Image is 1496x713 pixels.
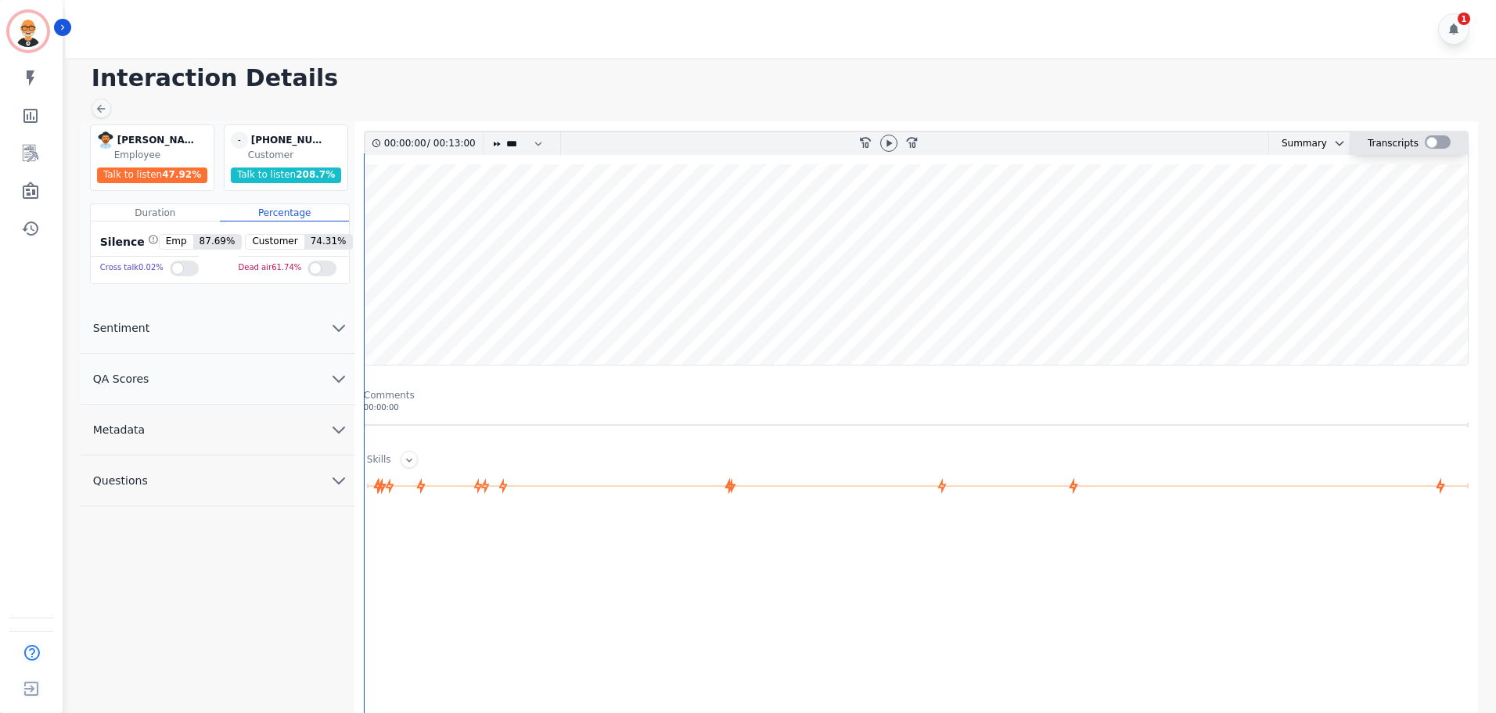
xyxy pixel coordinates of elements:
span: Emp [160,235,193,249]
div: Silence [97,234,159,250]
div: Transcripts [1368,132,1419,155]
button: QA Scores chevron down [81,354,354,405]
span: Metadata [81,422,157,438]
div: Talk to listen [97,167,208,183]
span: 74.31 % [304,235,353,249]
div: / [384,132,480,155]
div: Dead air 61.74 % [239,257,302,279]
div: Percentage [220,204,349,221]
span: 208.7 % [296,169,335,180]
svg: chevron down [329,420,348,439]
div: Customer [248,149,344,161]
div: 00:00:00 [364,402,1469,413]
img: Bordered avatar [9,13,47,50]
svg: chevron down [1333,137,1346,149]
div: Summary [1269,132,1327,155]
h1: Interaction Details [92,64,1480,92]
div: Employee [114,149,210,161]
div: Cross talk 0.02 % [100,257,164,279]
button: Questions chevron down [81,456,354,506]
span: 87.69 % [193,235,242,249]
button: chevron down [1327,137,1346,149]
div: Comments [364,389,1469,402]
div: Talk to listen [231,167,342,183]
span: Customer [246,235,304,249]
div: Duration [91,204,220,221]
div: [PERSON_NAME] [117,131,196,149]
div: 1 [1458,13,1470,25]
span: - [231,131,248,149]
button: Sentiment chevron down [81,303,354,354]
svg: chevron down [329,471,348,490]
span: 47.92 % [162,169,201,180]
button: Metadata chevron down [81,405,354,456]
span: QA Scores [81,371,162,387]
span: Questions [81,473,160,488]
div: 00:00:00 [384,132,427,155]
div: 00:13:00 [430,132,473,155]
svg: chevron down [329,319,348,337]
div: Skills [367,453,391,468]
span: Sentiment [81,320,162,336]
div: [PHONE_NUMBER] [251,131,329,149]
svg: chevron down [329,369,348,388]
